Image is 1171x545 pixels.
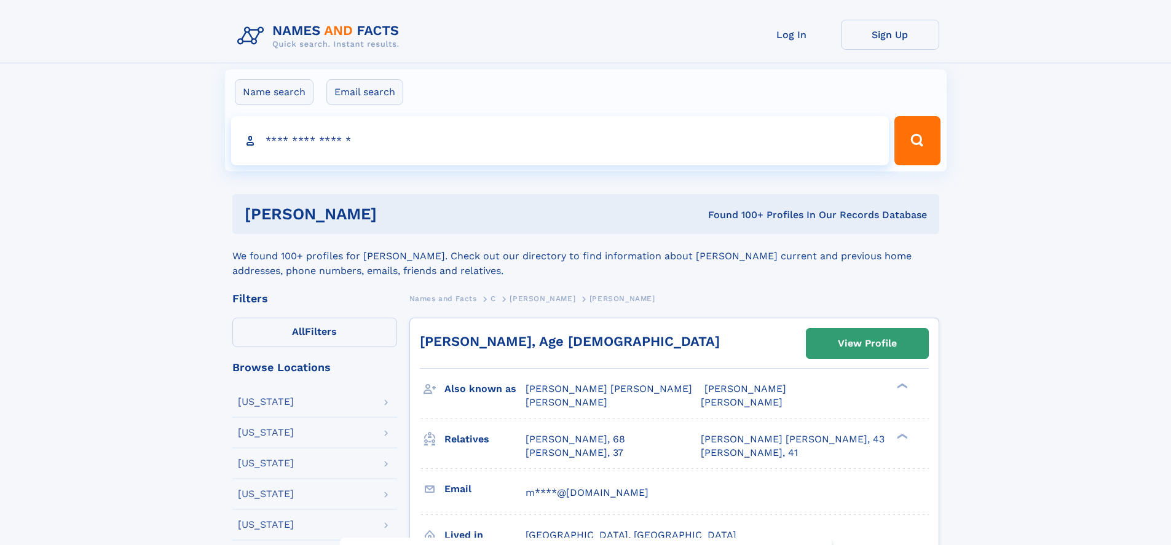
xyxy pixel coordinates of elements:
[510,294,575,303] span: [PERSON_NAME]
[894,432,909,440] div: ❯
[526,396,607,408] span: [PERSON_NAME]
[238,458,294,468] div: [US_STATE]
[238,520,294,530] div: [US_STATE]
[235,79,313,105] label: Name search
[589,294,655,303] span: [PERSON_NAME]
[232,318,397,347] label: Filters
[526,446,623,460] a: [PERSON_NAME], 37
[701,396,783,408] span: [PERSON_NAME]
[238,397,294,407] div: [US_STATE]
[232,293,397,304] div: Filters
[704,383,786,394] span: [PERSON_NAME]
[542,208,927,222] div: Found 100+ Profiles In Our Records Database
[838,329,897,358] div: View Profile
[232,362,397,373] div: Browse Locations
[526,383,692,394] span: [PERSON_NAME] [PERSON_NAME]
[420,334,720,349] a: [PERSON_NAME], Age [DEMOGRAPHIC_DATA]
[232,234,939,278] div: We found 100+ profiles for [PERSON_NAME]. Check out our directory to find information about [PERS...
[526,529,736,541] span: [GEOGRAPHIC_DATA], [GEOGRAPHIC_DATA]
[292,326,305,337] span: All
[894,382,909,390] div: ❯
[894,116,940,165] button: Search Button
[409,291,477,306] a: Names and Facts
[491,291,496,306] a: C
[245,206,543,222] h1: [PERSON_NAME]
[841,20,939,50] a: Sign Up
[238,489,294,499] div: [US_STATE]
[743,20,841,50] a: Log In
[444,378,526,399] h3: Also known as
[238,428,294,437] div: [US_STATE]
[231,116,889,165] input: search input
[444,429,526,450] h3: Relatives
[806,329,928,358] a: View Profile
[326,79,403,105] label: Email search
[232,20,409,53] img: Logo Names and Facts
[491,294,496,303] span: C
[526,433,625,446] a: [PERSON_NAME], 68
[701,433,885,446] a: [PERSON_NAME] [PERSON_NAME], 43
[510,291,575,306] a: [PERSON_NAME]
[701,446,798,460] a: [PERSON_NAME], 41
[444,479,526,500] h3: Email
